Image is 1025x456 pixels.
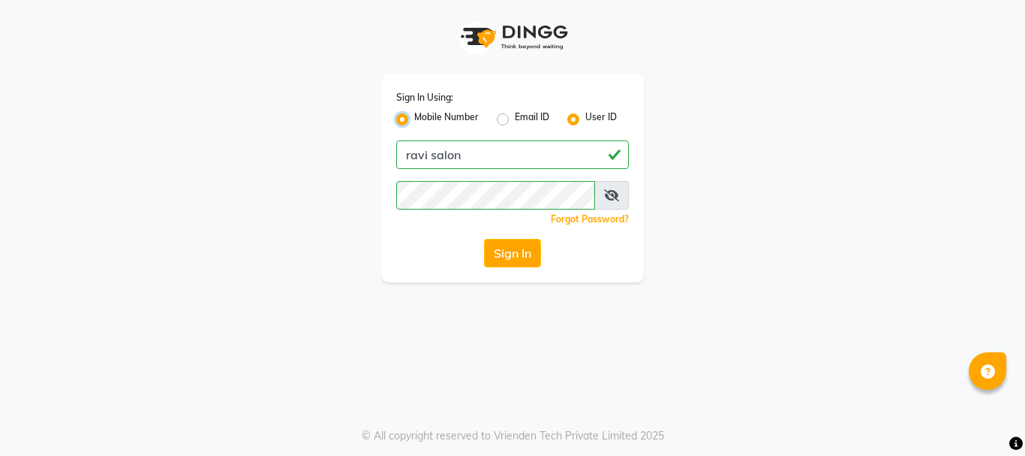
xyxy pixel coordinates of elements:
[414,110,479,128] label: Mobile Number
[396,91,453,104] label: Sign In Using:
[396,140,629,169] input: Username
[515,110,549,128] label: Email ID
[452,15,573,59] img: logo1.svg
[484,239,541,267] button: Sign In
[585,110,617,128] label: User ID
[396,181,595,210] input: Username
[551,213,629,225] a: Forgot Password?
